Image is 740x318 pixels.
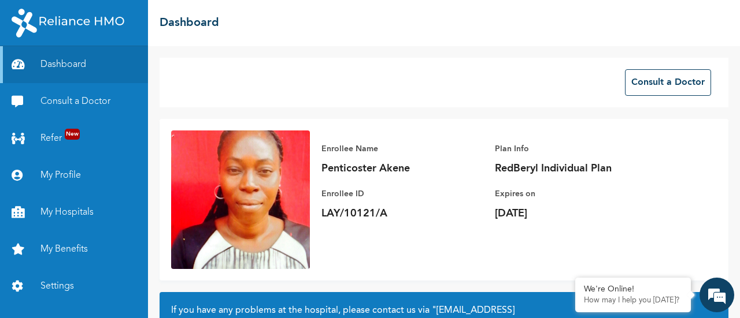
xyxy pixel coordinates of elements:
[321,142,483,156] p: Enrollee Name
[12,9,124,38] img: RelianceHMO's Logo
[584,285,682,294] div: We're Online!
[6,280,113,289] span: Conversation
[65,129,80,140] span: New
[160,14,219,32] h2: Dashboard
[625,69,711,96] button: Consult a Doctor
[21,58,47,87] img: d_794563401_company_1708531726252_794563401
[321,162,483,175] p: Penticoster Akene
[321,207,483,220] p: LAY/10121/A
[584,296,682,305] p: How may I help you today?
[113,260,221,296] div: FAQs
[67,98,160,214] span: We're online!
[6,220,220,260] textarea: Type your message and hit 'Enter'
[495,207,657,220] p: [DATE]
[495,162,657,175] p: RedBeryl Individual Plan
[495,142,657,156] p: Plan Info
[190,6,217,33] div: Minimize live chat window
[171,130,310,269] img: Enrollee
[321,187,483,201] p: Enrollee ID
[60,65,194,80] div: Chat with us now
[495,187,657,201] p: Expires on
